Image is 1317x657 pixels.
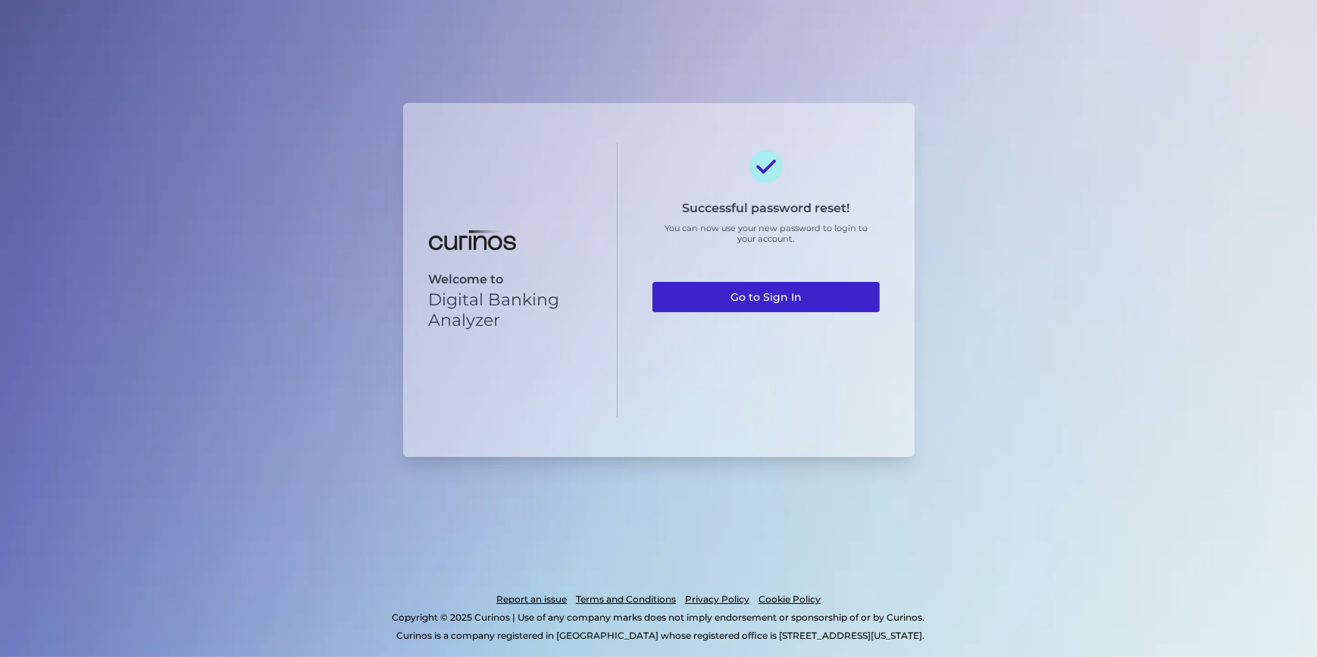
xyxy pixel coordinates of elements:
[429,230,516,250] img: Digital Banking Analyzer
[685,590,749,609] a: Privacy Policy
[576,590,676,609] a: Terms and Conditions
[652,223,880,244] p: You can now use your new password to login to your account.
[74,609,1243,627] p: Copyright © 2025 Curinos | Use of any company marks does not imply endorsement or sponsorship of ...
[429,289,592,330] p: Digital Banking Analyzer
[759,590,821,609] a: Cookie Policy
[496,590,567,609] a: Report an issue
[682,201,849,215] h3: Successful password reset!
[79,627,1243,645] p: Curinos is a company registered in [GEOGRAPHIC_DATA] whose registered office is [STREET_ADDRESS][...
[429,272,592,286] p: Welcome to
[652,282,880,312] a: Go to Sign In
